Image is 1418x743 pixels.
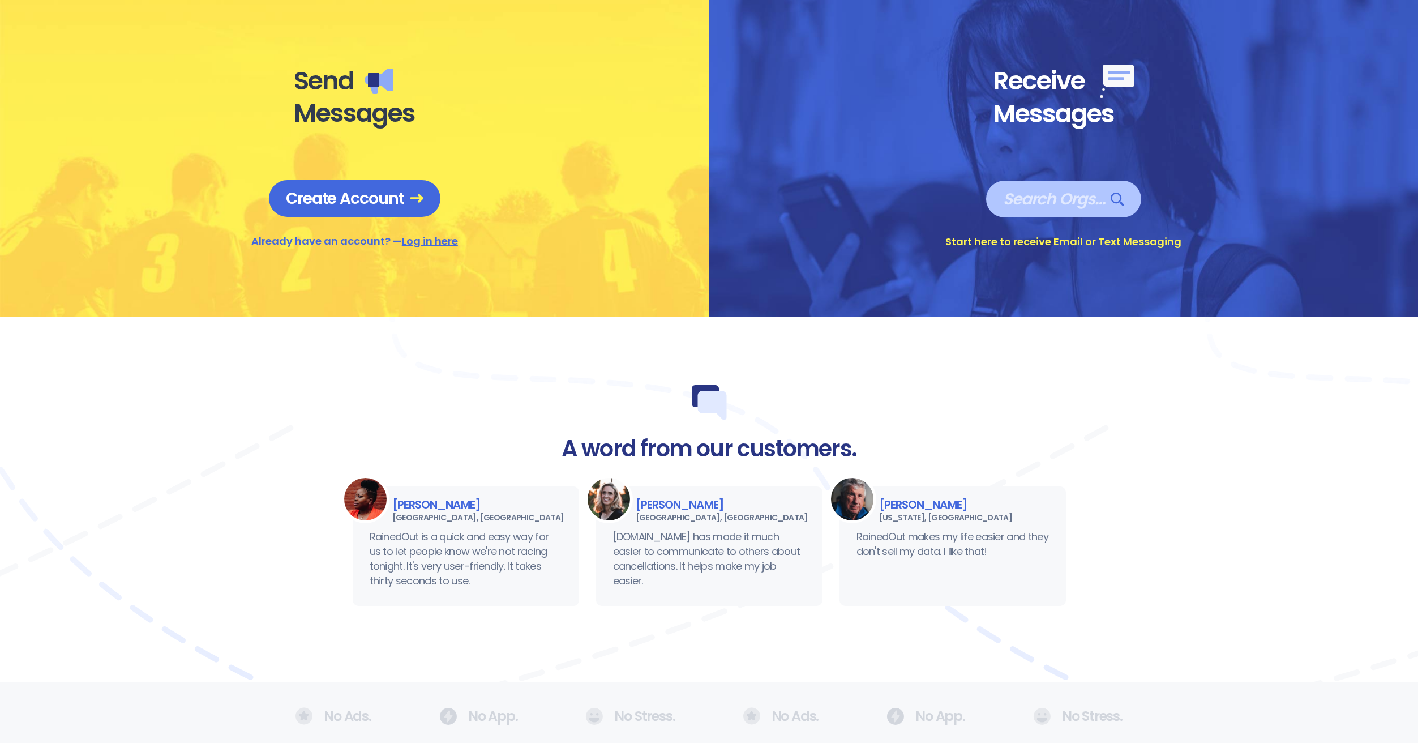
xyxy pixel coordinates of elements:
[364,512,568,524] div: [GEOGRAPHIC_DATA], [GEOGRAPHIC_DATA]
[986,181,1141,217] a: Search Orgs…
[945,234,1181,249] div: Start here to receive Email or Text Messaging
[993,65,1134,98] div: Receive
[251,234,458,249] div: Already have an account? —
[286,189,423,208] span: Create Account
[585,708,603,725] img: No Ads.
[365,69,393,94] img: Send messages
[743,707,760,725] img: No Ads.
[269,180,440,217] a: Create Account
[402,234,458,248] a: Log in here
[743,707,819,725] div: No Ads.
[607,512,811,524] div: [GEOGRAPHIC_DATA], [GEOGRAPHIC_DATA]
[1033,708,1123,725] div: No Stress.
[294,97,415,129] div: Messages
[851,498,1055,512] div: [PERSON_NAME]
[562,437,856,461] div: A word from our customers.
[1100,65,1134,98] img: Receive messages
[886,708,904,725] img: No Ads.
[295,707,312,725] img: No Ads.
[439,708,457,725] img: No Ads.
[364,498,568,512] div: [PERSON_NAME]
[886,708,965,725] div: No App.
[607,498,811,512] div: [PERSON_NAME]
[613,530,806,588] div: [DOMAIN_NAME] has made it much easier to communicate to others about cancellations. It helps make...
[439,708,518,725] div: No App.
[856,530,1049,559] div: RainedOut makes my life easier and they don't sell my data. I like that!
[993,98,1134,130] div: Messages
[692,385,727,420] img: Dialogue bubble
[295,707,371,725] div: No Ads.
[585,708,675,725] div: No Stress.
[851,512,1055,524] div: [US_STATE], [GEOGRAPHIC_DATA]
[1033,708,1051,725] img: No Ads.
[294,65,415,97] div: Send
[370,530,562,588] div: RainedOut is a quick and easy way for us to let people know we're not racing tonight. It's very u...
[1003,189,1124,209] span: Search Orgs…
